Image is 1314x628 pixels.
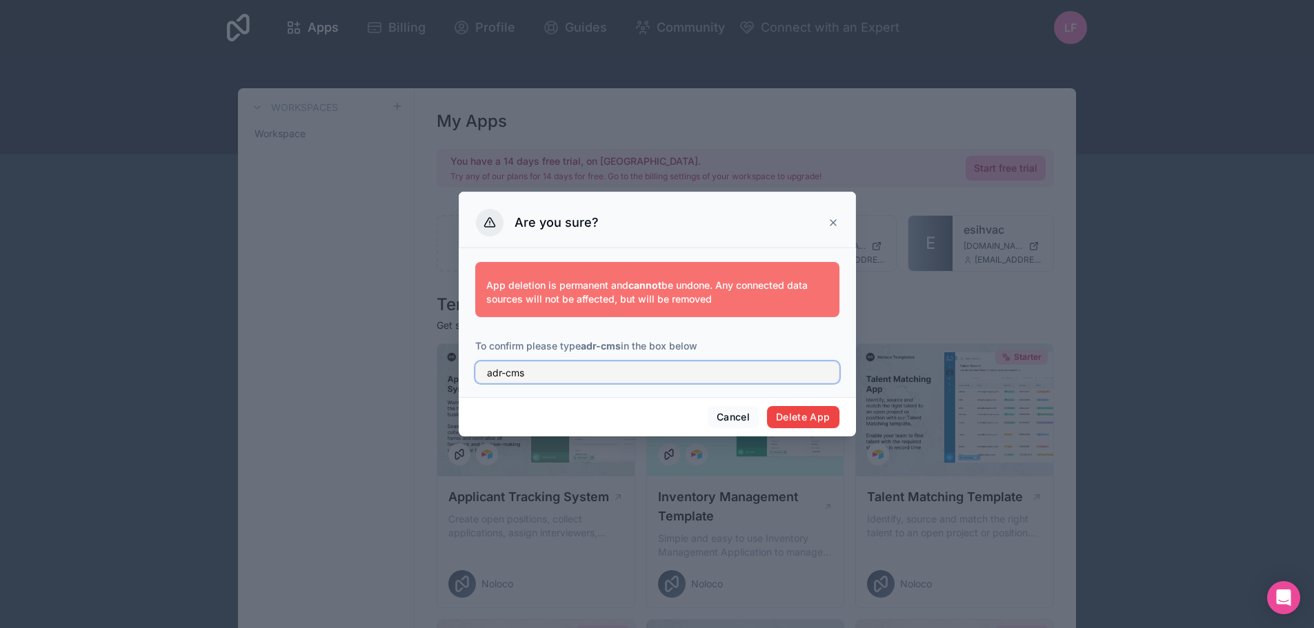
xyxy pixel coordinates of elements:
strong: cannot [628,279,661,291]
strong: adr-cms [581,340,621,352]
h3: Are you sure? [515,214,599,231]
p: App deletion is permanent and be undone. Any connected data sources will not be affected, but wil... [486,278,828,306]
button: Delete App [767,406,839,428]
button: Cancel [708,406,759,428]
div: Open Intercom Messenger [1267,581,1300,614]
p: To confirm please type in the box below [475,339,839,353]
input: adr-cms [475,361,839,383]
